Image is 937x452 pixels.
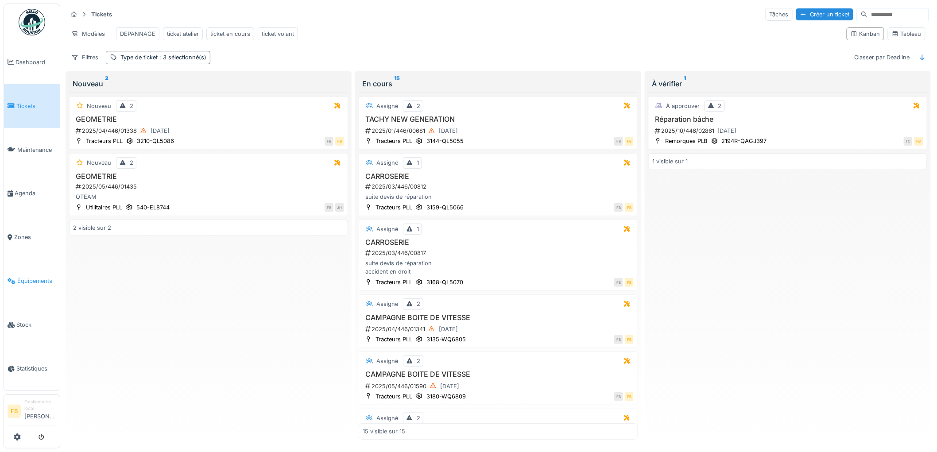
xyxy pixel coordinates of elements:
[24,398,56,412] div: Gestionnaire local
[158,54,206,61] span: : 3 sélectionné(s)
[15,58,56,66] span: Dashboard
[851,51,914,64] div: Classer par Deadline
[17,277,56,285] span: Équipements
[73,193,344,201] div: QTEAM
[376,225,398,233] div: Assigné
[376,203,412,212] div: Tracteurs PLL
[325,137,333,146] div: FB
[684,78,686,89] sup: 1
[362,78,634,89] div: En cours
[376,392,412,401] div: Tracteurs PLL
[363,238,634,247] h3: CARROSERIE
[151,127,170,135] div: [DATE]
[652,115,923,124] h3: Réparation bâche
[67,27,109,40] div: Modèles
[625,278,634,287] div: FB
[4,347,60,390] a: Statistiques
[654,125,923,136] div: 2025/10/446/02861
[4,172,60,216] a: Agenda
[904,137,913,146] div: TC
[376,357,398,365] div: Assigné
[86,203,122,212] div: Utilitaires PLL
[24,398,56,424] li: [PERSON_NAME]
[8,398,56,426] a: FB Gestionnaire local[PERSON_NAME]
[4,128,60,172] a: Maintenance
[376,414,398,422] div: Assigné
[614,392,623,401] div: FB
[439,325,458,333] div: [DATE]
[364,381,634,392] div: 2025/05/446/01590
[426,278,463,286] div: 3168-QL5070
[325,203,333,212] div: FB
[363,115,634,124] h3: TACHY NEW GENERATION
[426,335,466,344] div: 3135-WQ6805
[614,335,623,344] div: FB
[16,321,56,329] span: Stock
[87,102,111,110] div: Nouveau
[19,9,45,35] img: Badge_color-CXgf-gQk.svg
[417,225,419,233] div: 1
[210,30,250,38] div: ticket en cours
[137,137,174,145] div: 3210-QL5086
[394,78,400,89] sup: 15
[16,102,56,110] span: Tickets
[796,8,853,20] div: Créer un ticket
[86,137,123,145] div: Tracteurs PLL
[652,78,924,89] div: À vérifier
[652,157,688,166] div: 1 visible sur 1
[666,102,700,110] div: À approuver
[262,30,294,38] div: ticket volant
[87,158,111,167] div: Nouveau
[851,30,880,38] div: Kanban
[426,392,466,401] div: 3180-WQ6809
[14,233,56,241] span: Zones
[73,172,344,181] h3: GEOMETRIE
[376,335,412,344] div: Tracteurs PLL
[4,303,60,347] a: Stock
[364,125,634,136] div: 2025/01/446/00681
[335,203,344,212] div: JH
[363,370,634,379] h3: CAMPAGNE BOITE DE VITESSE
[376,300,398,308] div: Assigné
[167,30,199,38] div: ticket atelier
[8,405,21,418] li: FB
[614,203,623,212] div: FB
[376,158,398,167] div: Assigné
[130,102,133,110] div: 2
[73,78,345,89] div: Nouveau
[625,392,634,401] div: FB
[4,216,60,259] a: Zones
[364,182,634,191] div: 2025/03/446/00812
[665,137,708,145] div: Remorques PLB
[614,278,623,287] div: FB
[120,53,206,62] div: Type de ticket
[417,300,420,308] div: 2
[718,102,722,110] div: 2
[426,137,464,145] div: 3144-QL5055
[335,137,344,146] div: FB
[364,249,634,257] div: 2025/03/446/00817
[417,158,419,167] div: 1
[440,382,459,390] div: [DATE]
[376,137,412,145] div: Tracteurs PLL
[17,146,56,154] span: Maintenance
[130,158,133,167] div: 2
[73,224,111,232] div: 2 visible sur 2
[722,137,767,145] div: 2194R-QAGJ397
[105,78,108,89] sup: 2
[363,313,634,322] h3: CAMPAGNE BOITE DE VITESSE
[363,193,634,201] div: suite devis de réparation
[75,125,344,136] div: 2025/04/446/01338
[15,189,56,197] span: Agenda
[376,102,398,110] div: Assigné
[363,259,634,276] div: suite devis de réparation accident en droit
[4,259,60,303] a: Équipements
[625,203,634,212] div: FB
[417,357,420,365] div: 2
[364,324,634,335] div: 2025/04/446/01341
[417,102,420,110] div: 2
[73,115,344,124] h3: GEOMETRIE
[718,127,737,135] div: [DATE]
[136,203,170,212] div: 540-EL8744
[614,137,623,146] div: FB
